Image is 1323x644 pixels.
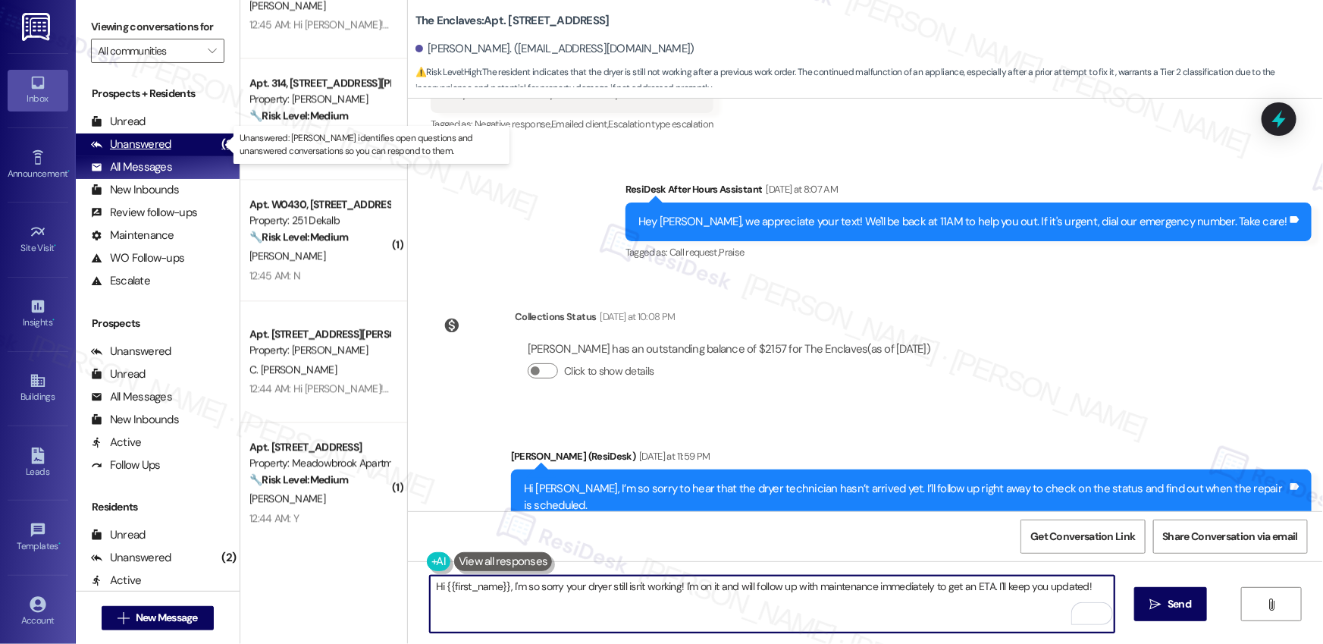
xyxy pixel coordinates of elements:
div: [DATE] at 8:07 AM [763,181,839,197]
i:  [118,612,129,624]
div: Prospects [76,316,240,331]
strong: 🔧 Risk Level: Medium [249,230,348,243]
span: • [58,539,61,549]
div: Unread [91,366,146,382]
button: New Message [102,606,214,630]
div: Collections Status [515,309,596,325]
div: Apt. [STREET_ADDRESS] [249,439,390,455]
span: Escalation type escalation [609,118,713,130]
strong: ⚠️ Risk Level: High [415,66,481,78]
div: Property: [PERSON_NAME] [249,342,390,358]
div: [PERSON_NAME] has an outstanding balance of $2157 for The Enclaves (as of [DATE]) [528,341,930,357]
div: Tagged as: [431,113,713,135]
span: [PERSON_NAME] [249,492,325,505]
button: Share Conversation via email [1153,520,1308,554]
div: Hey [PERSON_NAME], we appreciate your text! We'll be back at 11AM to help you out. If it's urgent... [638,214,1287,230]
div: Property: [PERSON_NAME] [249,91,390,107]
button: Send [1134,587,1208,621]
label: Click to show details [564,363,654,379]
a: Buildings [8,368,68,409]
div: 12:44 AM: Hi [PERSON_NAME]! I'm checking in on your latest work order. Was everything completed t... [249,382,926,395]
a: Inbox [8,70,68,111]
strong: 🔧 Risk Level: Medium [249,473,348,486]
strong: 🔧 Risk Level: Medium [249,108,348,122]
div: [DATE] at 10:08 PM [596,309,675,325]
button: Get Conversation Link [1020,520,1145,554]
div: Unanswered [91,137,171,152]
div: 12:45 AM: N [249,269,300,282]
div: Review follow-ups [91,205,197,221]
a: Site Visit • [8,219,68,260]
div: [PERSON_NAME] (ResiDesk) [511,448,1312,470]
input: All communities [98,39,200,63]
a: Leads [8,443,68,484]
div: [DATE] at 11:59 PM [635,448,710,464]
div: WO Follow-ups [91,250,184,266]
div: Hi [PERSON_NAME], I’m so sorry to hear that the dryer technician hasn’t arrived yet. I’ll follow ... [524,481,1287,514]
div: (2) [218,133,240,156]
span: [PERSON_NAME] [249,249,325,262]
span: Praise [719,246,744,259]
div: Maintenance [91,228,174,243]
span: Negative response , [475,118,551,130]
div: New Inbounds [91,182,179,198]
div: All Messages [91,389,172,405]
div: Property: 251 Dekalb [249,212,390,228]
span: • [67,166,70,177]
div: Active [91,435,142,451]
span: Emailed client , [551,118,608,130]
div: Unread [91,527,146,543]
div: Property: Meadowbrook Apartments [249,455,390,471]
div: Escalate [91,273,150,289]
div: Apt. [STREET_ADDRESS][PERSON_NAME] [249,326,390,342]
div: ResiDesk After Hours Assistant [625,181,1312,203]
textarea: To enrich screen reader interactions, please activate Accessibility in Grammarly extension settings [430,576,1115,633]
a: Templates • [8,517,68,558]
div: Unanswered [91,344,171,360]
span: Send [1168,596,1191,612]
div: 12:44 AM: Y [249,511,299,525]
span: C. [PERSON_NAME] [249,363,337,376]
span: • [52,315,55,325]
span: • [55,240,57,251]
span: : The resident indicates that the dryer is still not working after a previous work order. The con... [415,64,1323,97]
div: Prospects + Residents [76,86,240,102]
div: All Messages [91,159,172,175]
label: Viewing conversations for [91,15,224,39]
span: Get Conversation Link [1030,529,1135,545]
span: Call request , [669,246,719,259]
b: The Enclaves: Apt. [STREET_ADDRESS] [415,13,610,29]
i:  [208,45,216,57]
i:  [1266,598,1278,611]
div: Unanswered [91,550,171,566]
div: Residents [76,499,240,515]
div: [PERSON_NAME]. ([EMAIL_ADDRESS][DOMAIN_NAME]) [415,41,694,57]
div: Active [91,573,142,589]
div: (2) [218,546,240,570]
a: Account [8,592,68,633]
a: Insights • [8,294,68,335]
p: Unanswered: [PERSON_NAME] identifies open questions and unanswered conversations so you can respo... [240,132,503,158]
div: Follow Ups [91,457,161,473]
div: Apt. W0430, [STREET_ADDRESS] [249,196,390,212]
div: Tagged as: [625,241,1312,263]
i:  [1150,598,1162,611]
div: New Inbounds [91,412,179,428]
span: Share Conversation via email [1163,529,1298,545]
img: ResiDesk Logo [22,13,53,41]
div: Unread [91,114,146,130]
div: Apt. 314, [STREET_ADDRESS][PERSON_NAME] [249,75,390,91]
span: New Message [136,610,198,626]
